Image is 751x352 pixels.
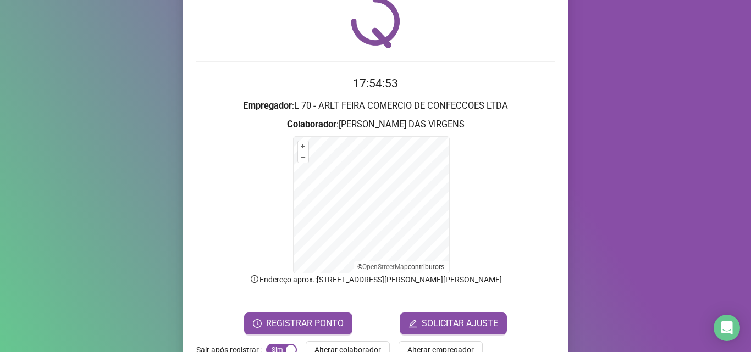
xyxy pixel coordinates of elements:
[196,118,555,132] h3: : [PERSON_NAME] DAS VIRGENS
[196,273,555,286] p: Endereço aprox. : [STREET_ADDRESS][PERSON_NAME][PERSON_NAME]
[714,315,740,341] div: Open Intercom Messenger
[408,319,417,328] span: edit
[253,319,262,328] span: clock-circle
[243,100,292,111] strong: Empregador
[422,317,498,330] span: SOLICITAR AJUSTE
[362,263,408,271] a: OpenStreetMap
[196,99,555,113] h3: : L 70 - ARLT FEIRA COMERCIO DE CONFECCOES LTDA
[353,77,398,90] time: 17:54:53
[400,312,507,334] button: editSOLICITAR AJUSTE
[298,152,308,163] button: –
[250,274,259,284] span: info-circle
[287,119,336,130] strong: Colaborador
[244,312,352,334] button: REGISTRAR PONTO
[357,263,446,271] li: © contributors.
[266,317,344,330] span: REGISTRAR PONTO
[298,141,308,152] button: +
